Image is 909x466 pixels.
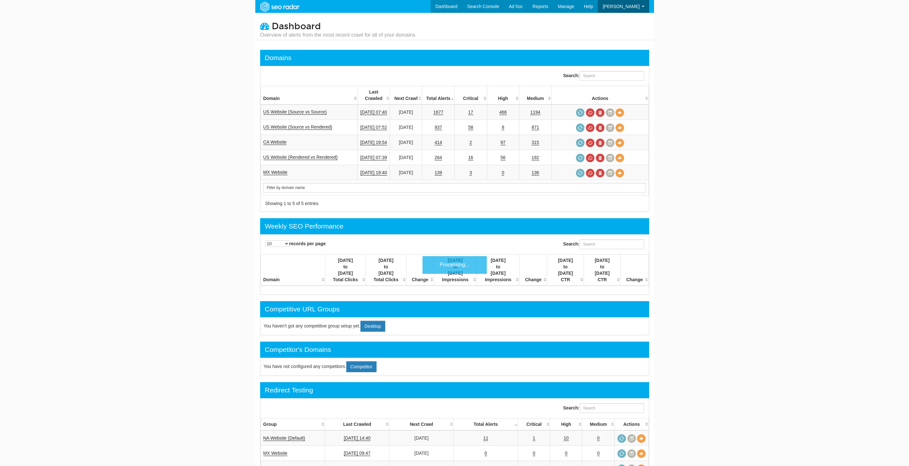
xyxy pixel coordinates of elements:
div: Competitor's Domains [265,345,331,354]
td: [DATE] [390,135,422,150]
th: Last Crawled: activate to sort column descending [325,418,389,431]
a: 192 [532,155,539,160]
div: You haven't got any competitive group setup yet. [260,317,649,335]
a: Cancel in-progress audit [586,123,595,132]
a: 264 [435,155,442,160]
span: Dashboard [272,21,321,32]
a: 3 [469,170,472,175]
a: Delete most recent audit [596,108,604,117]
a: Crawl History [606,169,614,177]
a: Request a crawl [576,123,585,132]
div: Showing 1 to 5 of 5 entries [265,200,447,207]
a: [DATE] 07:52 [360,125,387,130]
th: Critical: activate to sort column descending [518,418,550,431]
td: [DATE] [390,120,422,135]
th: [DATE] to [DATE] Impressions [434,255,477,286]
a: [DATE] 07:39 [360,155,387,160]
a: 2 [469,140,472,145]
img: SEORadar [258,1,302,13]
a: View Domain Overview [615,154,624,162]
a: MX Website [263,451,287,456]
a: 871 [532,125,539,130]
a: [DATE] 07:40 [360,110,387,115]
a: Delete most recent audit [596,139,604,147]
th: [DATE] to [DATE] CTR [547,255,584,286]
div: You have not configured any competitors. [260,358,649,376]
th: Actions: activate to sort column ascending [551,86,649,105]
input: Search: [580,71,644,81]
a: View Domain Overview [615,108,624,117]
a: Desktop [360,321,385,332]
a: 139 [435,170,442,175]
div: Processing... [423,256,487,274]
th: Total Alerts: activate to sort column ascending [422,86,455,105]
a: MX Website [263,170,287,175]
th: [DATE] to [DATE] Total Clicks [366,255,406,286]
th: High: activate to sort column descending [550,418,582,431]
th: [DATE] to [DATE] Total Clicks [325,255,366,286]
a: 16 [468,155,473,160]
a: Cancel in-progress audit [586,169,595,177]
a: [DATE] 14:40 [344,435,370,441]
a: NA Website (Default) [263,435,305,441]
a: Request a crawl [617,434,626,443]
a: 17 [468,110,473,115]
a: 11 [483,435,488,441]
span: [PERSON_NAME] [603,4,640,9]
div: Domains [265,53,292,63]
a: Cancel in-progress audit [586,139,595,147]
th: Last Crawled: activate to sort column descending [358,86,390,105]
a: Crawl History [606,108,614,117]
div: Redirect Testing [265,385,313,395]
a: Crawl History [627,434,636,443]
a: 136 [532,170,539,175]
a: US Website (Source vs Rendered) [263,124,332,130]
label: Search: [563,71,644,81]
a: [DATE] 19:40 [360,170,387,175]
a: Competitor [346,361,377,372]
div: Weekly SEO Performance [265,221,344,231]
a: CA Website [263,139,287,145]
th: Critical: activate to sort column descending [454,86,487,105]
a: Crawl History [606,123,614,132]
a: 0 [565,451,568,456]
th: Domain [260,255,325,286]
a: 1677 [433,110,443,115]
a: Crawl History [606,154,614,162]
th: [DATE] to [DATE] CTR [584,255,621,286]
a: Delete most recent audit [596,154,604,162]
a: 8 [502,125,504,130]
th: Medium: activate to sort column descending [519,86,552,105]
th: [DATE] to [DATE] Impressions [477,255,520,286]
td: [DATE] [390,165,422,180]
a: 0 [502,170,504,175]
a: Delete most recent audit [596,169,604,177]
a: 466 [499,110,507,115]
th: Medium: activate to sort column descending [582,418,614,431]
th: Change [406,255,434,286]
a: View Domain Overview [615,169,624,177]
th: Change [621,255,649,286]
i:  [260,22,269,31]
a: 10 [564,435,569,441]
a: View Bundle Overview [637,449,646,458]
span: Manage [558,4,574,9]
th: Change [520,255,547,286]
td: [DATE] [390,104,422,120]
td: [DATE] [389,446,454,461]
a: US Website (Rendered vs Rendered) [263,155,338,160]
a: Cancel in-progress audit [586,108,595,117]
th: Domain: activate to sort column ascending [260,86,358,105]
a: 414 [435,140,442,145]
th: High: activate to sort column descending [487,86,519,105]
span: Ad hoc [509,4,523,9]
span: Help [584,4,593,9]
a: View Domain Overview [615,123,624,132]
a: [DATE] 09:47 [344,451,370,456]
th: Total Alerts: activate to sort column ascending [454,418,518,431]
a: 0 [533,451,535,456]
a: Crawl History [627,449,636,458]
a: 58 [468,125,473,130]
input: Search: [580,239,644,249]
label: Search: [563,403,644,413]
